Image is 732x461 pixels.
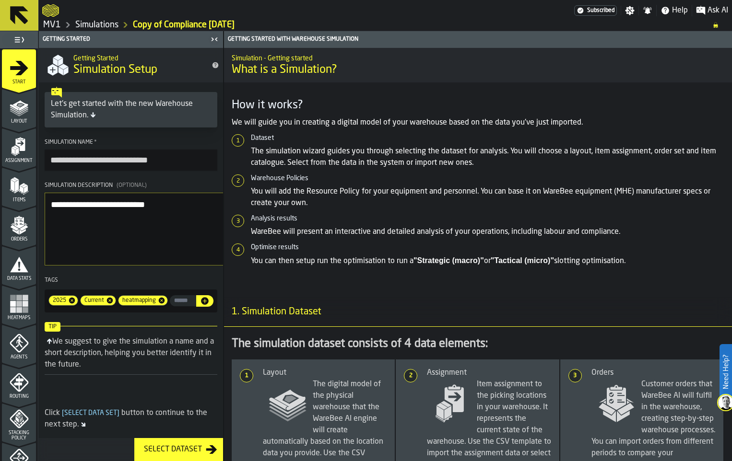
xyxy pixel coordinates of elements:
span: Items [2,197,36,203]
li: menu Orders [2,207,36,245]
h6: Analysis results [251,215,724,222]
span: Start [2,80,36,85]
span: Data Stats [2,276,36,281]
button: button- [196,295,213,307]
span: 1 [241,372,252,379]
p: The simulation wizard guides you through selecting the dataset for analysis. You will choose a la... [251,146,724,169]
input: input-value- input-value- [170,295,196,306]
span: Simulation Setup [73,62,157,78]
label: button-toggle-Help [657,5,692,16]
label: button-toggle-Settings [621,6,638,15]
header: Getting Started with Warehouse Simulation [224,31,732,48]
label: button-toggle-Notifications [639,6,656,15]
div: Orders [591,367,716,379]
li: menu Assignment [2,128,36,166]
span: What is a Simulation? [232,62,724,78]
span: Orders [2,237,36,242]
label: Need Help? [720,345,731,399]
span: Help [672,5,688,16]
strong: "Tactical (micro)" [491,256,554,265]
div: Layout [263,367,387,379]
header: Getting Started [39,31,223,48]
li: menu Agents [2,324,36,363]
label: button-toggle-Close me [208,34,221,45]
h3: How it works? [232,98,724,113]
span: Simulation Description [45,183,113,188]
h6: Dataset [251,134,724,142]
span: heatmapping [118,297,158,304]
span: Agents [2,355,36,360]
label: button-toggle-Ask AI [692,5,732,16]
h2: Sub Title [73,53,204,62]
div: Menu Subscription [574,5,617,16]
li: menu Layout [2,89,36,127]
span: Stacking Policy [2,430,36,441]
label: input-value- [170,295,196,306]
p: We will guide you in creating a digital model of your warehouse based on the data you've just imp... [232,117,724,128]
button: button-Select Dataset [134,438,223,461]
li: menu Routing [2,364,36,402]
h6: Warehouse Policies [251,174,724,182]
span: Subscribed [587,7,614,14]
h3: title-section-1. Simulation Dataset [224,298,732,327]
h6: Optimise results [251,243,724,251]
li: menu Start [2,49,36,88]
span: Tip [45,322,60,332]
div: Click button to continue to the next step. [45,407,217,430]
p: You can then setup run the optimisation to run a or slotting optimisation. [251,255,724,267]
div: Getting Started with Warehouse Simulation [226,36,730,43]
span: Required [94,139,97,146]
div: Assignment [427,367,551,379]
li: menu Heatmaps [2,285,36,323]
label: button-toggle-Toggle Full Menu [2,33,36,46]
span: Remove tag [68,297,78,304]
a: link-to-/wh/i/3ccf57d1-1e0c-4a81-a3bb-c2011c5f0d50/settings/billing [574,5,617,16]
a: link-to-/wh/i/3ccf57d1-1e0c-4a81-a3bb-c2011c5f0d50/simulations/7649a521-ee9f-43c2-a965-0a15b8dfd6fd [133,20,235,30]
span: Heatmaps [2,315,36,321]
div: title-Simulation Setup [39,48,223,82]
span: 2 [405,372,416,379]
h2: Sub Title [232,53,724,62]
p: You will add the Resource Policy for your equipment and personnel. You can base it on WareBee equ... [251,186,724,209]
div: Select Dataset [140,444,206,455]
span: Routing [2,394,36,399]
div: Let's get started with the new Warehouse Simulation. [51,98,211,121]
li: menu Data Stats [2,246,36,284]
span: Tags [45,277,58,283]
div: title-What is a Simulation? [224,48,732,82]
span: (Optional) [117,183,147,188]
a: link-to-/wh/i/3ccf57d1-1e0c-4a81-a3bb-c2011c5f0d50 [43,20,61,30]
span: Select Data Set [60,410,121,416]
span: Remove tag [158,297,167,304]
span: Remove tag [106,297,116,304]
div: Getting Started [41,36,208,43]
strong: "Strategic (macro)" [413,256,484,265]
div: Simulation Name [45,139,217,146]
span: ] [117,410,119,416]
textarea: Simulation Description(Optional) [45,193,258,265]
span: 3 [569,372,581,379]
span: [ [62,410,64,416]
span: Layout [2,119,36,124]
p: WareBee will present an interactive and detailed analysis of your operations, including labour an... [251,226,724,238]
span: Current [81,297,106,304]
span: 2025 [49,297,68,304]
div: The simulation dataset consists of 4 data elements: [232,336,724,352]
a: logo-header [42,2,59,19]
nav: Breadcrumb [42,19,728,31]
span: Ask AI [708,5,728,16]
label: button-toolbar-Simulation Name [45,139,217,171]
a: link-to-/wh/i/3ccf57d1-1e0c-4a81-a3bb-c2011c5f0d50 [75,20,118,30]
input: button-toolbar-Simulation Name [45,150,217,171]
div: We suggest to give the simulation a name and a short description, helping you better identify it ... [45,338,214,369]
li: menu Stacking Policy [2,403,36,441]
span: 1. Simulation Dataset [224,305,321,319]
li: menu Items [2,167,36,206]
span: Assignment [2,158,36,163]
